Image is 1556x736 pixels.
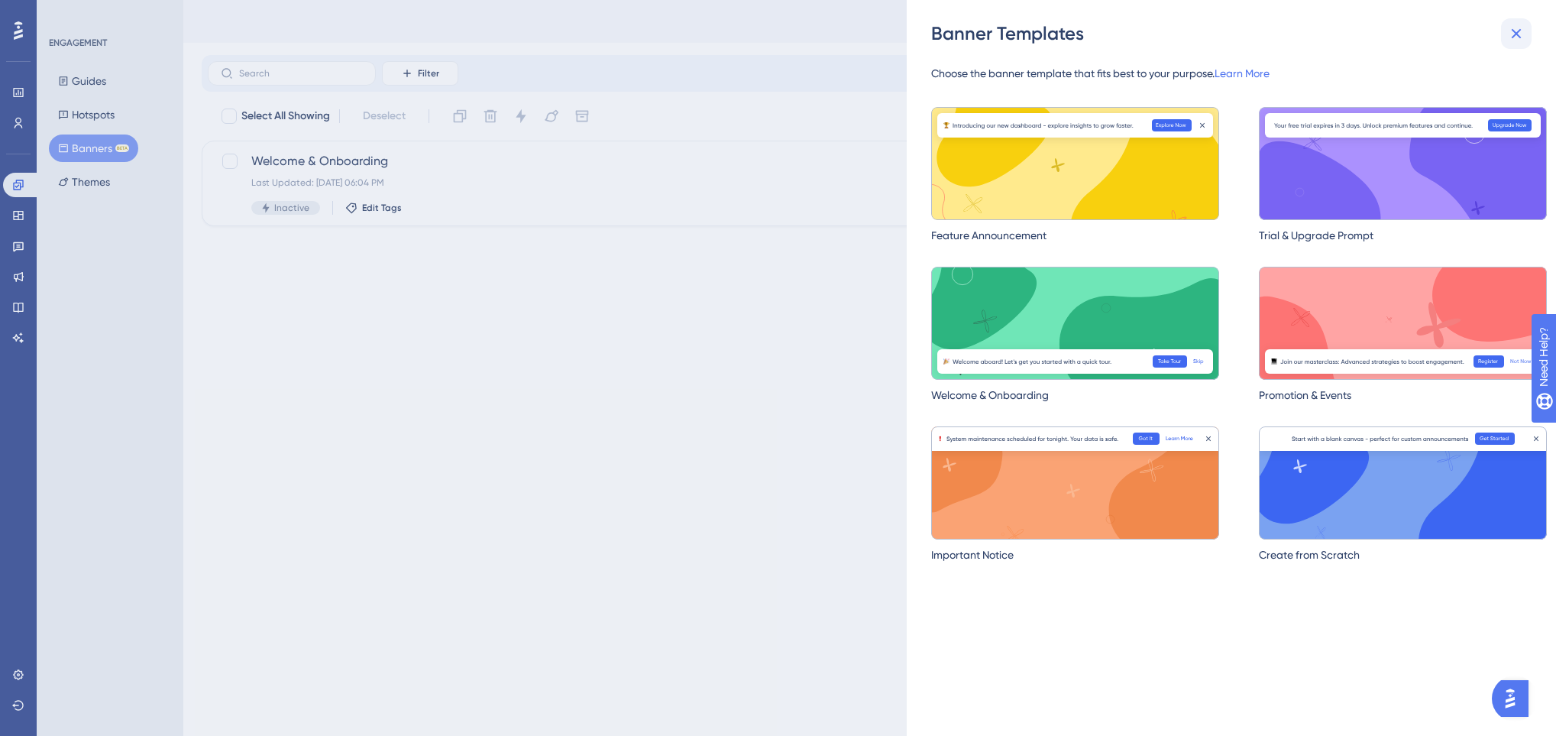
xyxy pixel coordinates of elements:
[931,267,1219,380] img: Welcome & Onboarding
[1259,107,1547,220] img: Trial & Upgrade Prompt
[931,21,1535,46] div: Banner Templates
[1259,226,1547,245] div: Trial & Upgrade Prompt
[1492,676,1538,721] iframe: UserGuiding AI Assistant Launcher
[931,107,1219,220] img: Feature Announcement
[36,4,95,22] span: Need Help?
[1259,267,1547,380] img: Promotion & Events
[931,64,1547,83] span: Choose the banner template that fits best to your purpose.
[931,386,1219,404] div: Welcome & Onboarding
[931,426,1219,540] img: Important Notice
[1259,426,1547,540] img: Create from Scratch
[931,546,1219,564] div: Important Notice
[1259,546,1547,564] div: Create from Scratch
[931,226,1219,245] div: Feature Announcement
[1215,67,1270,79] a: Learn More
[1259,386,1547,404] div: Promotion & Events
